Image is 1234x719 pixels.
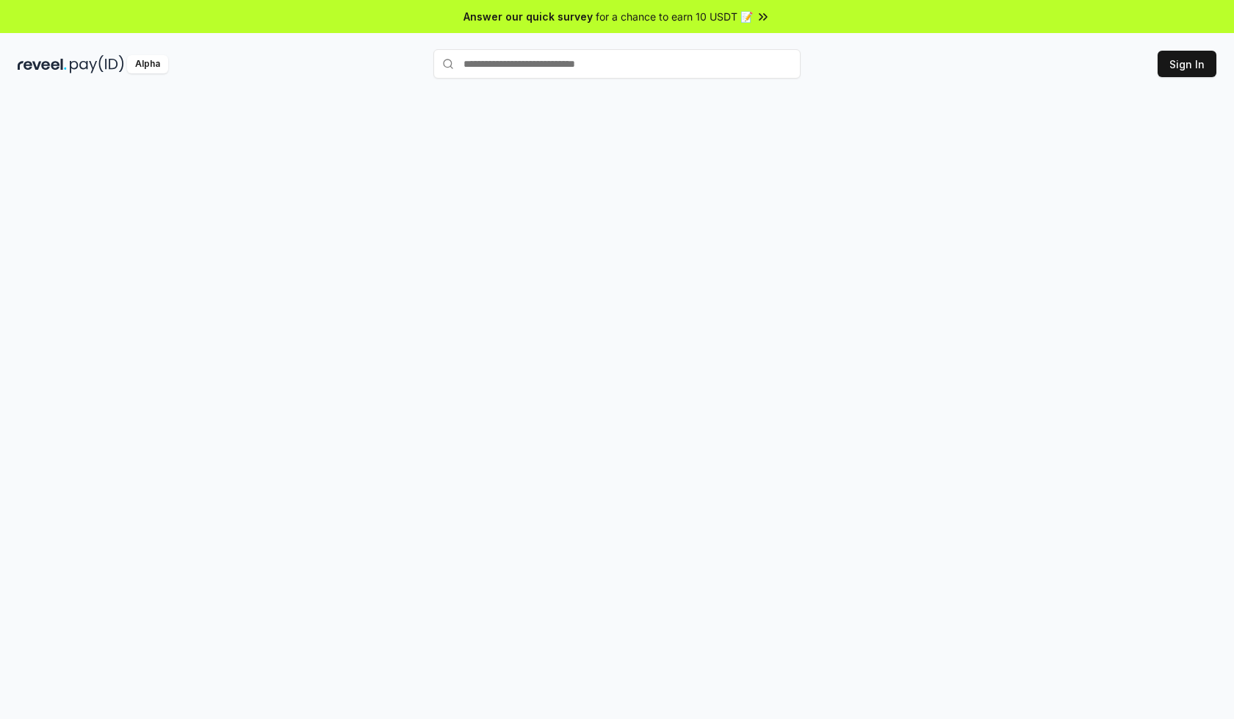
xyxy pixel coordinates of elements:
[1158,51,1216,77] button: Sign In
[463,9,593,24] span: Answer our quick survey
[70,55,124,73] img: pay_id
[596,9,753,24] span: for a chance to earn 10 USDT 📝
[18,55,67,73] img: reveel_dark
[127,55,168,73] div: Alpha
